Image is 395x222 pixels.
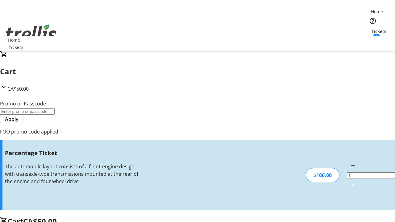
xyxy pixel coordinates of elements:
[306,168,339,182] div: $100.00
[372,28,386,35] span: Tickets
[5,115,19,123] span: Apply
[4,37,24,43] a: Home
[367,8,387,15] a: Home
[7,85,29,92] span: CA$50.00
[4,18,59,48] img: Orient E2E Organization bW73qfA9ru's Logo
[5,163,140,185] div: The automobile layout consists of a front-engine design, with transaxle-type transmissions mounte...
[367,35,379,47] button: Cart
[8,37,20,43] span: Home
[371,8,383,15] span: Home
[347,179,359,191] button: Increment by one
[367,28,391,35] a: Tickets
[367,15,379,27] button: Help
[4,44,28,51] a: Tickets
[9,44,23,51] span: Tickets
[347,159,359,171] button: Decrement by one
[5,149,140,157] h3: Percentage Ticket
